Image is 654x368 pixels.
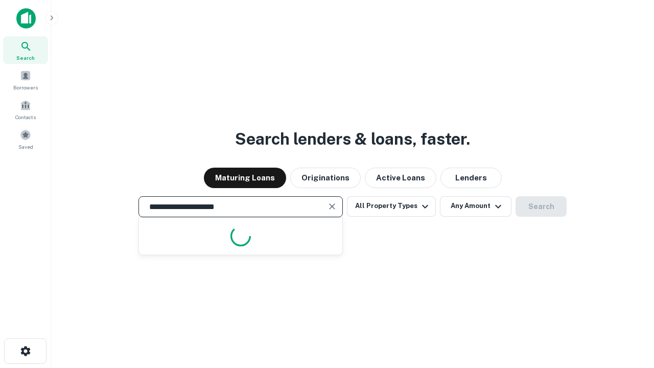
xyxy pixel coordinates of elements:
[15,113,36,121] span: Contacts
[325,199,339,214] button: Clear
[3,66,48,94] a: Borrowers
[347,196,436,217] button: All Property Types
[3,125,48,153] a: Saved
[3,36,48,64] a: Search
[603,286,654,335] iframe: Chat Widget
[290,168,361,188] button: Originations
[365,168,436,188] button: Active Loans
[18,143,33,151] span: Saved
[235,127,470,151] h3: Search lenders & loans, faster.
[3,96,48,123] a: Contacts
[16,54,35,62] span: Search
[440,168,502,188] button: Lenders
[16,8,36,29] img: capitalize-icon.png
[440,196,511,217] button: Any Amount
[204,168,286,188] button: Maturing Loans
[13,83,38,91] span: Borrowers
